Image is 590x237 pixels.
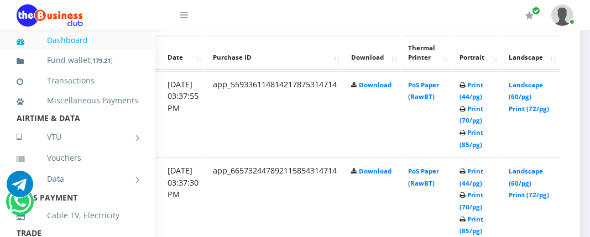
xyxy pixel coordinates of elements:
a: Print (72/pg) [509,104,549,113]
a: Landscape (60/pg) [509,167,543,187]
a: Chat for support [7,179,33,197]
img: Logo [17,4,83,27]
a: Miscellaneous Payments [17,88,138,113]
th: Landscape: activate to sort column ascending [502,36,560,70]
th: Purchase ID: activate to sort column ascending [206,36,343,70]
th: Portrait: activate to sort column ascending [453,36,501,70]
a: Print (70/pg) [460,191,483,211]
b: 179.21 [92,56,111,65]
a: Vouchers [17,145,138,171]
a: Print (70/pg) [460,104,483,125]
a: Print (44/pg) [460,81,483,101]
th: Date: activate to sort column ascending [161,36,205,70]
a: Download [359,81,391,89]
i: Renew/Upgrade Subscription [525,11,534,20]
th: Thermal Printer: activate to sort column ascending [401,36,452,70]
a: PoS Paper (RawBT) [408,167,439,187]
small: [ ] [90,56,113,65]
a: Data [17,165,138,193]
a: Print (72/pg) [509,191,549,199]
a: Fund wallet[179.21] [17,48,138,73]
a: Landscape (60/pg) [509,81,543,101]
td: [DATE] 03:37:55 PM [161,71,205,157]
a: Print (85/pg) [460,215,483,235]
a: Print (44/pg) [460,167,483,187]
th: Download: activate to sort column ascending [344,36,400,70]
img: User [551,4,573,26]
a: Cable TV, Electricity [17,203,138,228]
a: Chat for support [8,197,31,215]
span: Renew/Upgrade Subscription [532,7,540,15]
a: Print (85/pg) [460,128,483,149]
a: Dashboard [17,28,138,53]
a: Transactions [17,68,138,93]
td: app_559336114814217875314714 [206,71,343,157]
a: VTU [17,123,138,151]
a: PoS Paper (RawBT) [408,81,439,101]
a: Download [359,167,391,175]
